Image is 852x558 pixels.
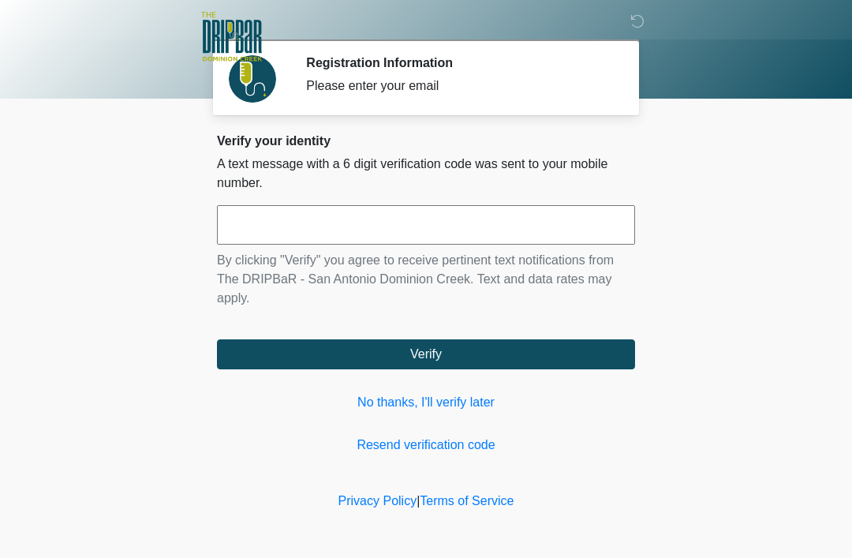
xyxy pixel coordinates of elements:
h2: Verify your identity [217,133,635,148]
a: Resend verification code [217,436,635,455]
a: Terms of Service [420,494,514,507]
img: The DRIPBaR - San Antonio Dominion Creek Logo [201,12,262,64]
a: No thanks, I'll verify later [217,393,635,412]
img: Agent Avatar [229,55,276,103]
button: Verify [217,339,635,369]
div: Please enter your email [306,77,611,95]
p: By clicking "Verify" you agree to receive pertinent text notifications from The DRIPBaR - San Ant... [217,251,635,308]
a: Privacy Policy [338,494,417,507]
p: A text message with a 6 digit verification code was sent to your mobile number. [217,155,635,193]
a: | [417,494,420,507]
